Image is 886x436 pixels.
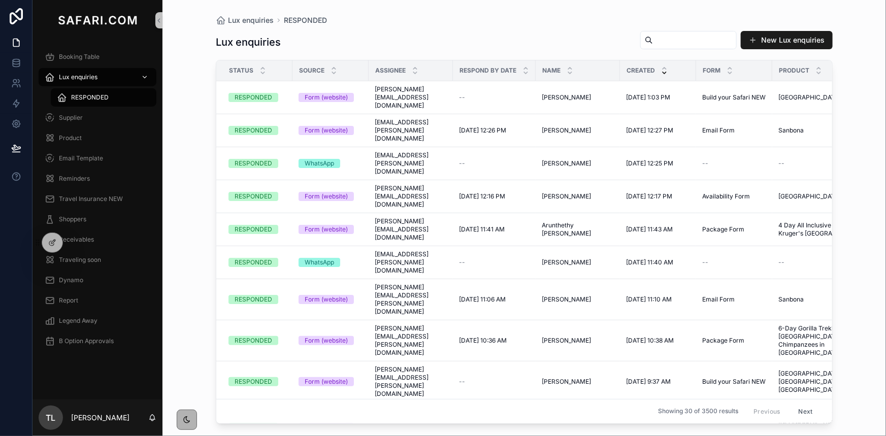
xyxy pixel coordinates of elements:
[39,230,156,249] a: Receivables
[778,192,841,200] span: [GEOGRAPHIC_DATA]
[792,404,820,419] button: Next
[626,159,673,167] span: [DATE] 12:25 PM
[459,337,530,345] a: [DATE] 10:36 AM
[542,221,614,238] a: Arunthethy [PERSON_NAME]
[459,159,530,167] a: --
[778,295,885,304] a: Sanbona
[626,126,690,135] a: [DATE] 12:27 PM
[779,66,809,75] span: Product
[626,192,690,200] a: [DATE] 12:17 PM
[626,126,673,135] span: [DATE] 12:27 PM
[59,53,100,61] span: Booking Table
[284,15,327,25] a: RESPONDED
[305,192,348,201] div: Form (website)
[741,31,833,49] a: New Lux enquiries
[459,93,530,102] a: --
[299,192,363,201] a: Form (website)
[375,365,447,398] span: [PERSON_NAME][EMAIL_ADDRESS][PERSON_NAME][DOMAIN_NAME]
[235,336,272,345] div: RESPONDED
[702,378,766,386] a: Build your Safari NEW
[375,324,447,357] span: [PERSON_NAME][EMAIL_ADDRESS][PERSON_NAME][DOMAIN_NAME]
[778,258,784,266] span: --
[542,192,614,200] a: [PERSON_NAME]
[626,258,690,266] a: [DATE] 11:40 AM
[702,295,735,304] span: Email Form
[59,134,82,142] span: Product
[459,159,465,167] span: --
[778,159,784,167] span: --
[305,159,334,168] div: WhatsApp
[542,337,591,345] span: [PERSON_NAME]
[375,184,447,209] a: [PERSON_NAME][EMAIL_ADDRESS][DOMAIN_NAME]
[59,236,94,244] span: Receivables
[228,377,286,386] a: RESPONDED
[542,378,614,386] a: [PERSON_NAME]
[702,192,750,200] span: Availability Form
[778,370,885,394] a: [GEOGRAPHIC_DATA], [GEOGRAPHIC_DATA] & [GEOGRAPHIC_DATA]
[299,258,363,267] a: WhatsApp
[216,15,274,25] a: Lux enquiries
[778,93,885,102] a: [GEOGRAPHIC_DATA]
[39,48,156,66] a: Booking Table
[626,295,690,304] a: [DATE] 11:10 AM
[778,221,885,238] span: 4 Day All Inclusive Fly-in Tour to Kruger's [GEOGRAPHIC_DATA]
[299,336,363,345] a: Form (website)
[702,93,766,102] a: Build your Safari NEW
[305,336,348,345] div: Form (website)
[39,190,156,208] a: Travel Insurance NEW
[299,93,363,102] a: Form (website)
[228,192,286,201] a: RESPONDED
[702,192,766,200] a: Availability Form
[59,114,83,122] span: Supplier
[39,109,156,127] a: Supplier
[542,159,614,167] a: [PERSON_NAME]
[39,68,156,86] a: Lux enquiries
[702,337,766,345] a: Package Form
[626,93,670,102] span: [DATE] 1:03 PM
[59,73,97,81] span: Lux enquiries
[542,378,591,386] span: [PERSON_NAME]
[702,126,766,135] a: Email Form
[459,225,505,233] span: [DATE] 11:41 AM
[235,377,272,386] div: RESPONDED
[459,295,530,304] a: [DATE] 11:06 AM
[299,66,324,75] span: Source
[59,276,83,284] span: Dynamo
[459,258,465,266] span: --
[39,149,156,167] a: Email Template
[542,159,591,167] span: [PERSON_NAME]
[235,192,272,201] div: RESPONDED
[39,291,156,310] a: Report
[778,159,885,167] a: --
[375,217,447,242] a: [PERSON_NAME][EMAIL_ADDRESS][DOMAIN_NAME]
[59,195,123,203] span: Travel Insurance NEW
[59,215,86,223] span: Shoppers
[542,66,561,75] span: Name
[59,256,101,264] span: Traveling soon
[375,283,447,316] a: [PERSON_NAME][EMAIL_ADDRESS][PERSON_NAME][DOMAIN_NAME]
[459,378,530,386] a: --
[305,93,348,102] div: Form (website)
[299,159,363,168] a: WhatsApp
[228,295,286,304] a: RESPONDED
[59,337,114,345] span: B Option Approvals
[305,258,334,267] div: WhatsApp
[39,271,156,289] a: Dynamo
[39,332,156,350] a: B Option Approvals
[39,312,156,330] a: Legend Away
[460,66,516,75] span: Respond by date
[542,295,591,304] span: [PERSON_NAME]
[459,192,505,200] span: [DATE] 12:16 PM
[299,295,363,304] a: Form (website)
[299,225,363,234] a: Form (website)
[542,258,591,266] span: [PERSON_NAME]
[702,337,744,345] span: Package Form
[626,378,690,386] a: [DATE] 9:37 AM
[375,151,447,176] a: [EMAIL_ADDRESS][PERSON_NAME][DOMAIN_NAME]
[658,408,738,416] span: Showing 30 of 3500 results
